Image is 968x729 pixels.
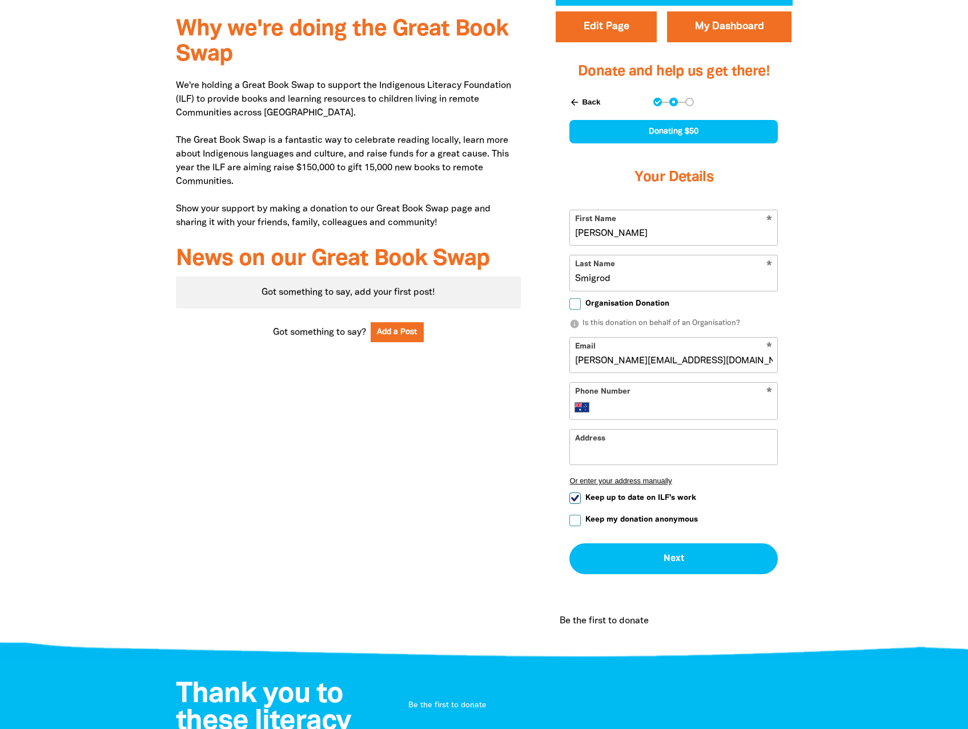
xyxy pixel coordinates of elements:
p: Be the first to donate [408,700,776,711]
span: Organisation Donation [585,298,669,309]
button: Back [565,93,605,112]
h3: Your Details [569,155,778,201]
p: We're holding a Great Book Swap to support the Indigenous Literacy Foundation (ILF) to provide bo... [176,79,521,230]
i: Required [766,387,772,398]
p: Is this donation on behalf of an Organisation? [569,318,778,330]
span: Why we're doing the Great Book Swap [176,19,508,65]
div: Got something to say, add your first post! [176,277,521,309]
div: Paginated content [404,693,781,718]
div: Donating $50 [569,120,778,143]
div: Donation stream [404,693,781,718]
div: Paginated content [176,277,521,309]
button: Navigate to step 3 of 3 to enter your payment details [685,98,694,106]
i: info [569,319,580,329]
i: arrow_back [569,97,580,107]
button: Add a Post [371,322,424,342]
button: Next [569,543,778,574]
span: Keep my donation anonymous [585,514,698,525]
span: Donate and help us get there! [578,65,770,78]
button: Edit Page [556,11,657,42]
a: My Dashboard [667,11,792,42]
input: Keep my donation anonymous [569,515,581,526]
button: Navigate to step 1 of 3 to enter your donation amount [653,98,662,106]
input: Organisation Donation [569,298,581,310]
div: Donation stream [555,600,792,642]
input: Keep up to date on ILF's work [569,492,581,504]
span: Got something to say? [273,326,366,339]
span: Keep up to date on ILF's work [585,492,696,503]
button: Navigate to step 2 of 3 to enter your details [669,98,678,106]
button: Or enter your address manually [569,476,778,485]
h3: News on our Great Book Swap [176,247,521,272]
p: Be the first to donate [560,614,649,628]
